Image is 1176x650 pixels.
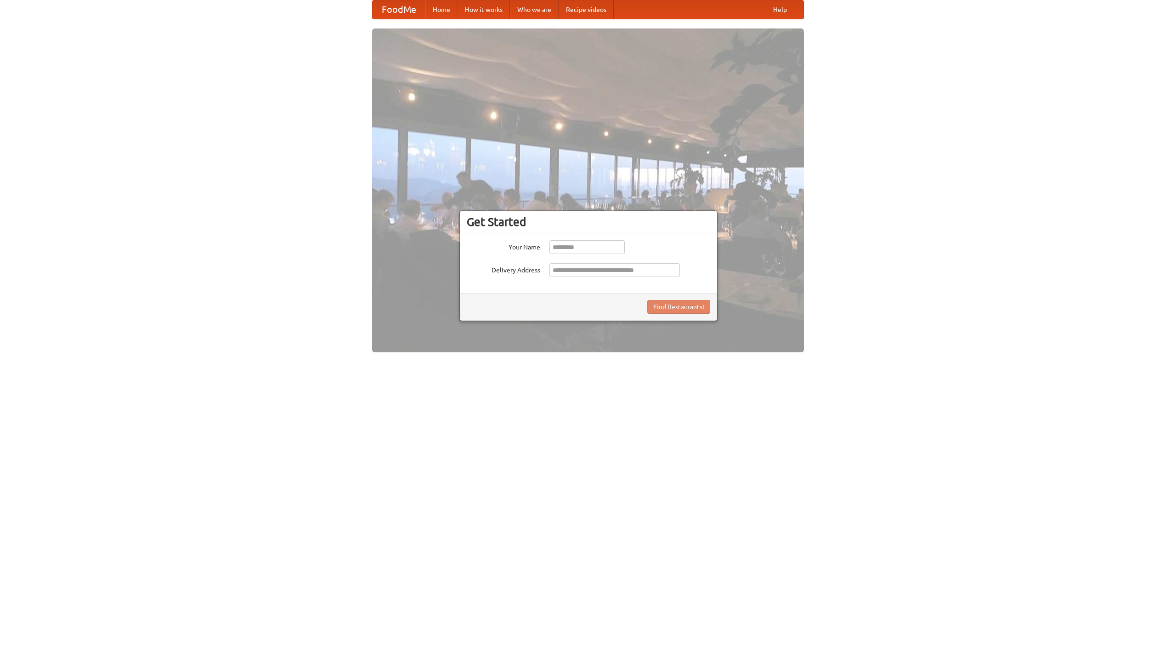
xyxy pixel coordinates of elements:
a: Home [425,0,458,19]
button: Find Restaurants! [647,300,710,314]
label: Your Name [467,240,540,252]
a: FoodMe [373,0,425,19]
h3: Get Started [467,215,710,229]
a: Who we are [510,0,559,19]
a: How it works [458,0,510,19]
label: Delivery Address [467,263,540,275]
a: Help [766,0,794,19]
a: Recipe videos [559,0,614,19]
